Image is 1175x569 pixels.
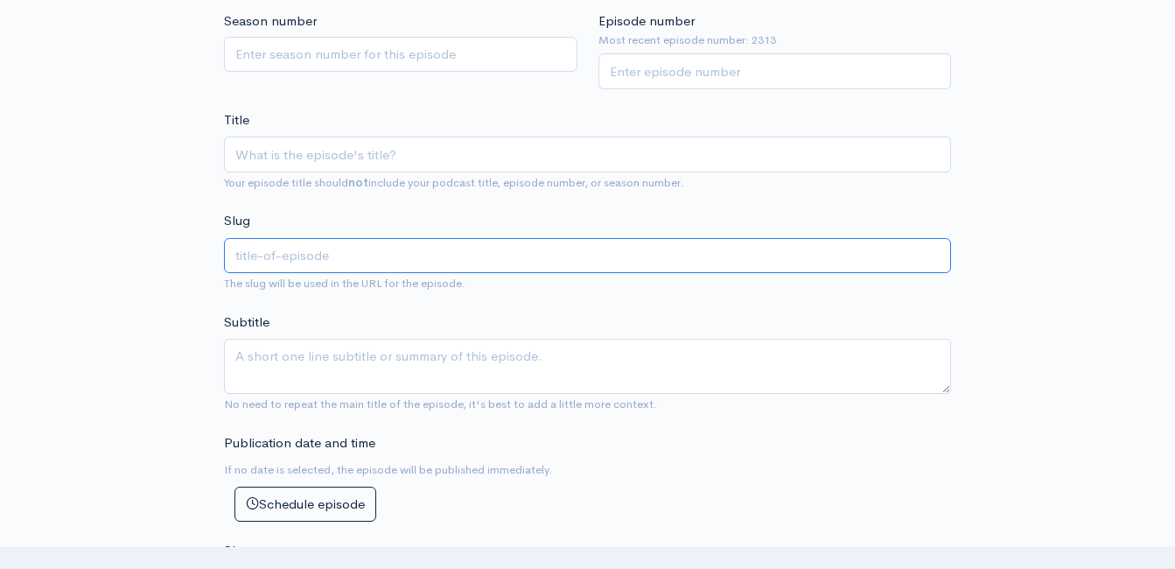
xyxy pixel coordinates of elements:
[224,433,375,453] label: Publication date and time
[224,110,249,130] label: Title
[224,238,951,274] input: title-of-episode
[598,11,695,32] label: Episode number
[224,276,465,291] small: The slug will be used in the URL for the episode.
[348,175,368,190] strong: not
[598,32,952,49] small: Most recent episode number: 2313
[234,487,376,523] button: Schedule episode
[224,397,657,411] small: No need to repeat the main title of the episode, it's best to add a little more context.
[598,53,952,89] input: Enter episode number
[224,313,269,333] label: Subtitle
[224,37,577,73] input: Enter season number for this episode
[224,462,552,477] small: If no date is selected, the episode will be published immediately.
[224,137,951,172] input: What is the episode's title?
[224,11,317,32] label: Season number
[224,175,684,190] small: Your episode title should include your podcast title, episode number, or season number.
[224,211,250,231] label: Slug
[224,541,295,561] label: Show notes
